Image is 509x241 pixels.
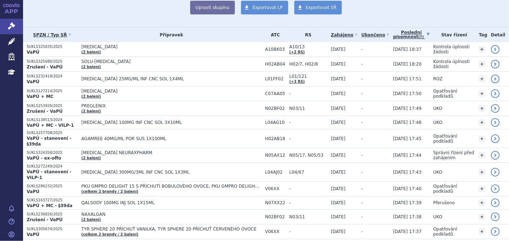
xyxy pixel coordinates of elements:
[393,47,421,52] span: [DATE] 18:37
[491,168,500,177] a: detail
[81,50,101,54] a: (2 balení)
[433,200,455,205] span: Přerušeno
[27,198,78,203] p: SUKLS163727/2025
[27,94,53,99] strong: VaPÚ + MC
[393,200,421,205] span: [DATE] 17:39
[81,227,262,232] span: TYR SPHERE 20 PŘÍCHUŤ VANILKA, TYR SPHERE 20 PŘÍCHUŤ ČERVENÉHO OVOCE
[475,27,487,42] th: Tag
[289,229,327,234] span: -
[27,103,78,108] p: SUKLS253926/2025
[262,27,286,42] th: ATC
[479,214,485,220] a: +
[289,136,327,141] span: -
[265,200,286,205] span: N07XX22
[27,184,78,189] p: SUKLS286232/2025
[27,169,71,180] strong: VaPÚ - stanovení - VILP-1
[433,76,443,81] span: ROZ
[265,106,286,111] span: N02BF02
[289,80,305,84] a: (+3 RS)
[491,75,500,83] a: detail
[479,200,485,206] a: +
[361,186,363,191] span: -
[81,200,262,205] span: QALSODY 100MG INJ SOL 1X15ML
[27,30,78,40] a: SPZN / Typ SŘ
[81,65,101,69] a: (2 balení)
[289,186,327,191] span: -
[81,150,262,155] span: [MEDICAL_DATA] NEURAXPHARM
[491,227,500,236] a: detail
[331,47,346,52] span: [DATE]
[331,106,346,111] span: [DATE]
[265,91,286,96] span: C07AA05
[265,76,286,81] span: L01FF02
[265,47,286,52] span: A10BK03
[433,214,442,219] span: UKO
[433,170,442,175] span: UKO
[81,103,262,108] span: PREGLENIX
[241,1,288,14] a: Exportovat LP
[27,150,78,155] p: SUKLS324358/2025
[393,106,421,111] span: [DATE] 17:49
[190,1,235,14] button: Upravit skupinu
[361,170,363,175] span: -
[361,214,363,219] span: -
[27,109,63,114] strong: Zrušení - VaPÚ
[479,169,485,175] a: +
[265,62,286,67] span: H02AB04
[491,134,500,143] a: detail
[433,89,457,99] span: Opatřování podkladů
[361,91,363,96] span: -
[479,119,485,126] a: +
[361,76,363,81] span: -
[81,170,262,175] span: [MEDICAL_DATA] 300MG/3ML INF CNC SOL 1X3ML
[81,120,262,125] span: [MEDICAL_DATA] 100MG INF CNC SOL 3X10ML
[331,91,346,96] span: [DATE]
[294,1,342,14] a: Exportovat SŘ
[393,214,421,219] span: [DATE] 17:38
[27,50,39,55] strong: VaPÚ
[487,27,509,42] th: Detail
[491,184,500,193] a: detail
[27,59,78,64] p: SUKLS325680/2025
[27,212,78,217] p: SUKLS236826/2025
[331,229,346,234] span: [DATE]
[81,184,262,189] span: PKU GMPRO DELIGHT 15 S PŘÍCHUTÍ BOBULOVÉHO OVOCE, PKU GMPRO DELIGHT 15 S PŘÍCHUTÍ TROPICKÉHO OVOCE
[479,61,485,67] a: +
[433,227,457,237] span: Opatřování podkladů
[81,89,262,94] span: [MEDICAL_DATA]
[433,44,470,54] span: Kontrola úplnosti žádosti
[331,153,346,158] span: [DATE]
[331,170,346,175] span: [DATE]
[289,44,327,49] span: A10/13
[479,90,485,97] a: +
[433,106,442,111] span: UKO
[361,153,363,158] span: -
[81,76,262,81] span: [MEDICAL_DATA] 25MG/ML INF CNC SOL 1X4ML
[27,136,71,147] strong: VaPÚ - stanovení - §39da
[479,135,485,142] a: +
[27,117,78,122] p: SUKLS138513/2024
[27,89,78,94] p: SUKLS127214/2025
[433,134,457,144] span: Opatřování podkladů
[361,30,389,40] a: Ukončeno
[479,152,485,159] a: +
[393,62,421,67] span: [DATE] 18:20
[289,74,327,79] span: L01/121
[81,156,101,160] a: (2 balení)
[331,136,346,141] span: [DATE]
[27,79,39,84] strong: VaPÚ
[331,30,358,40] a: Zahájeno
[289,153,327,158] span: N05/17, N05/53
[27,189,39,194] strong: VaPÚ
[289,106,327,111] span: N03/11
[253,5,283,10] span: Exportovat LP
[393,120,421,125] span: [DATE] 17:48
[479,105,485,112] a: +
[491,213,500,221] a: detail
[361,200,363,205] span: -
[361,106,363,111] span: -
[393,27,429,42] a: Poslednípísemnost(?)
[27,130,78,135] p: SUKLS257708/2025
[393,170,421,175] span: [DATE] 17:43
[265,120,286,125] span: L04AG10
